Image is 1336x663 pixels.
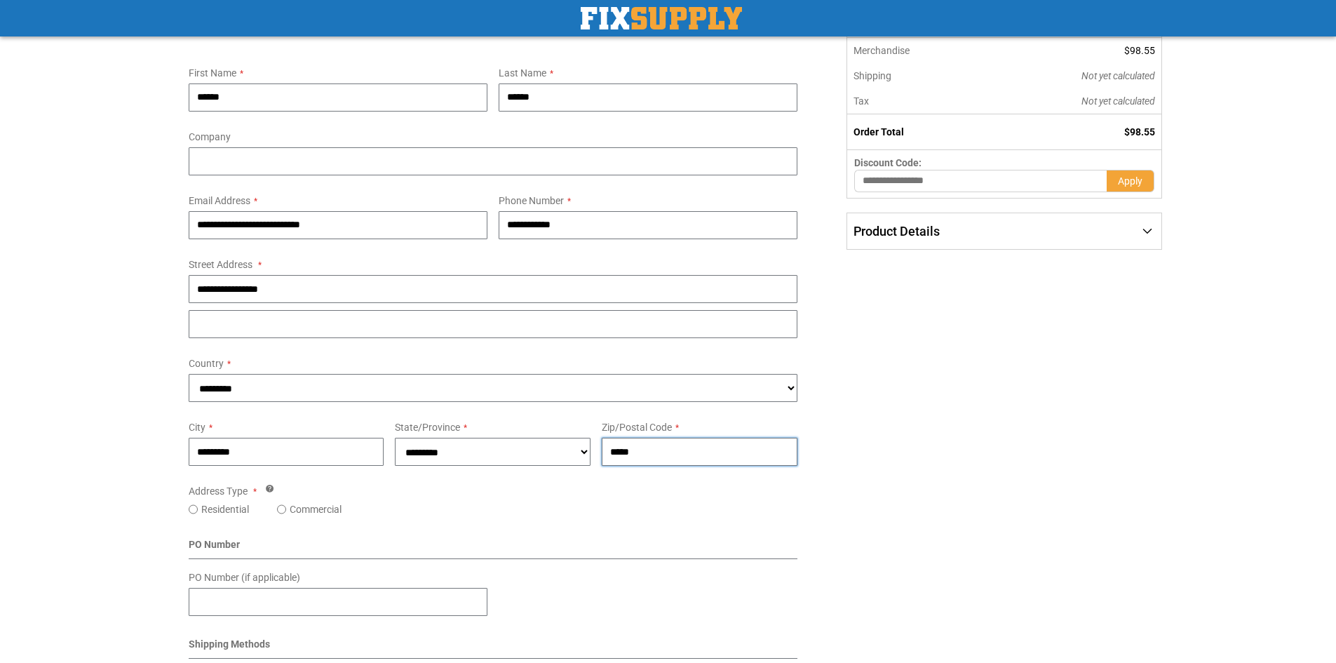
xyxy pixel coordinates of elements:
span: Not yet calculated [1081,70,1155,81]
th: Tax [847,88,987,114]
button: Apply [1107,170,1154,192]
span: Country [189,358,224,369]
span: City [189,422,205,433]
span: Phone Number [499,195,564,206]
span: First Name [189,67,236,79]
a: store logo [581,7,742,29]
th: Merchandise [847,38,987,63]
img: Fix Industrial Supply [581,7,742,29]
span: Zip/Postal Code [602,422,672,433]
span: PO Number (if applicable) [189,572,300,583]
strong: Order Total [853,126,904,138]
span: $98.55 [1124,45,1155,56]
span: Not yet calculated [1081,95,1155,107]
label: Residential [201,502,249,516]
span: Email Address [189,195,250,206]
span: Street Address [189,259,252,270]
span: Product Details [853,224,940,239]
span: Discount Code: [854,157,922,168]
span: $98.55 [1124,126,1155,138]
div: PO Number [189,537,798,559]
span: Shipping [853,70,891,81]
span: Address Type [189,485,248,497]
span: Last Name [499,67,546,79]
div: Shipping Methods [189,637,798,659]
label: Commercial [290,502,342,516]
span: Company [189,131,231,142]
span: State/Province [395,422,460,433]
span: Apply [1118,175,1142,187]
